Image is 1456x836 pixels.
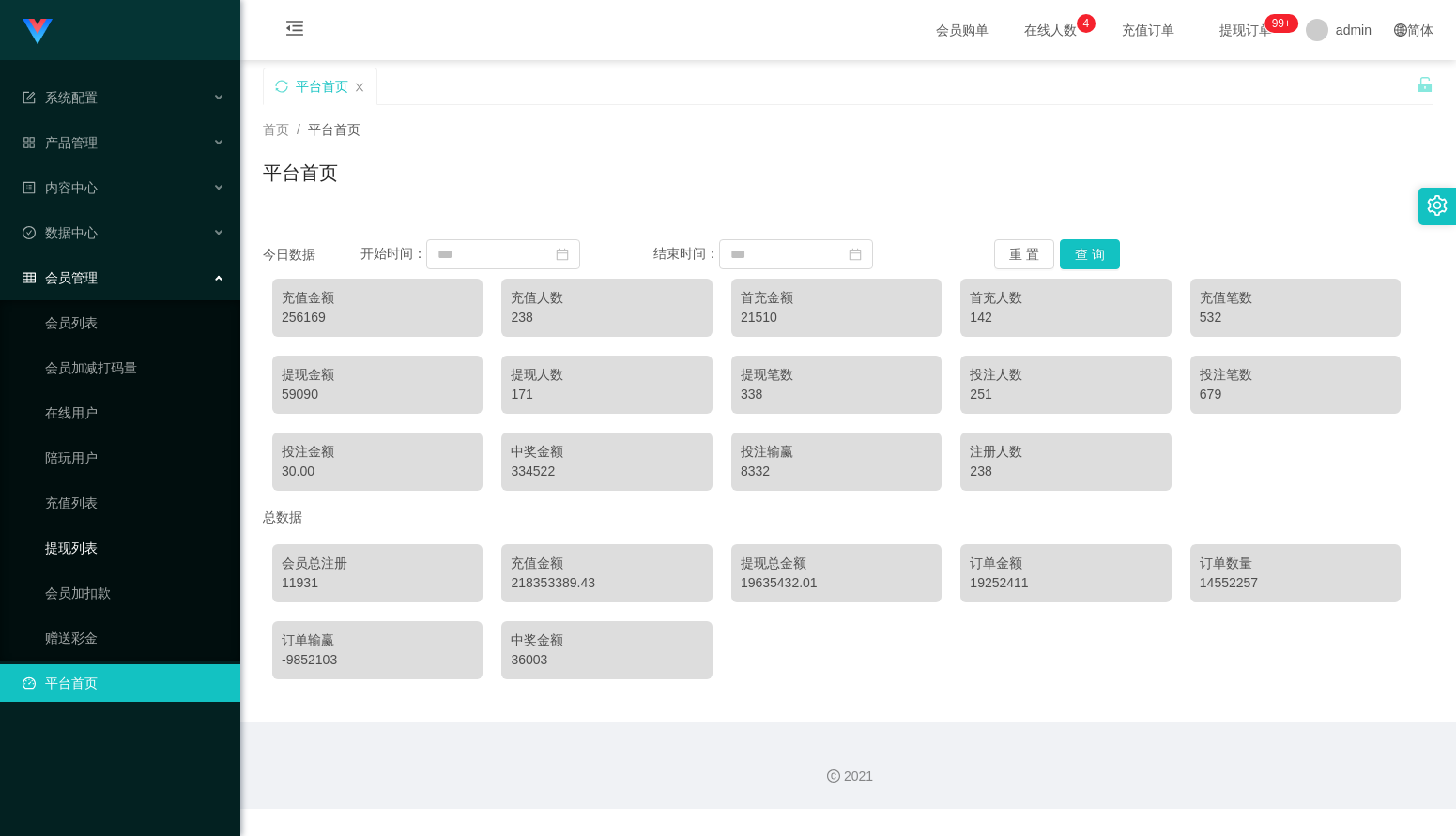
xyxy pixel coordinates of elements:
[741,462,932,481] div: 8332
[308,122,360,137] span: 平台首页
[282,365,473,385] div: 提现金额
[1200,308,1391,327] div: 532
[263,1,327,61] i: 图标: menu-fold
[827,769,840,783] i: 图标: copyright
[1394,23,1407,37] i: 图标: global
[741,554,932,573] div: 提现总金额
[45,439,225,477] a: 陪玩用户
[23,180,98,195] span: 内容中心
[360,246,426,261] span: 开始时间：
[1200,365,1391,385] div: 投注笔数
[1077,14,1096,33] sup: 4
[263,159,338,187] h1: 平台首页
[741,573,932,593] div: 19635432.01
[23,19,53,45] img: logo.9652507e.png
[1417,76,1433,93] i: 图标: unlock
[653,246,719,261] span: 结束时间：
[1210,23,1281,37] span: 提现订单
[1427,195,1448,216] i: 图标: setting
[970,462,1161,481] div: 238
[23,226,36,239] i: 图标: check-circle-o
[263,500,1433,535] div: 总数据
[556,248,569,261] i: 图标: calendar
[297,122,300,137] span: /
[275,80,288,93] i: 图标: sync
[970,288,1161,308] div: 首充人数
[23,135,98,150] span: 产品管理
[1200,554,1391,573] div: 订单数量
[970,385,1161,404] div: 251
[511,308,702,327] div: 238
[1015,23,1086,37] span: 在线人数
[1112,23,1184,37] span: 充值订单
[970,365,1161,385] div: 投注人数
[282,308,473,327] div: 256169
[45,394,225,432] a: 在线用户
[970,442,1161,462] div: 注册人数
[282,462,473,481] div: 30.00
[23,664,225,702] a: 图标: dashboard平台首页
[45,574,225,612] a: 会员加扣款
[970,554,1161,573] div: 订单金额
[511,462,702,481] div: 334522
[511,573,702,593] div: 218353389.43
[849,248,862,261] i: 图标: calendar
[511,554,702,573] div: 充值金额
[1060,239,1120,269] button: 查 询
[282,631,473,650] div: 订单输赢
[970,308,1161,327] div: 142
[1083,14,1090,33] p: 4
[23,136,36,149] i: 图标: appstore-o
[45,619,225,657] a: 赠送彩金
[45,484,225,522] a: 充值列表
[23,271,36,284] i: 图标: table
[970,573,1161,593] div: 19252411
[741,365,932,385] div: 提现笔数
[511,631,702,650] div: 中奖金额
[354,82,365,93] i: 图标: close
[511,365,702,385] div: 提现人数
[23,90,98,105] span: 系统配置
[23,225,98,240] span: 数据中心
[741,442,932,462] div: 投注输赢
[511,442,702,462] div: 中奖金额
[263,245,360,265] div: 今日数据
[282,650,473,670] div: -9852103
[296,68,348,104] div: 平台首页
[23,91,36,104] i: 图标: form
[741,288,932,308] div: 首充金额
[511,650,702,670] div: 36003
[282,573,473,593] div: 11931
[23,181,36,194] i: 图标: profile
[282,554,473,573] div: 会员总注册
[994,239,1054,269] button: 重 置
[282,442,473,462] div: 投注金额
[741,308,932,327] div: 21510
[45,304,225,342] a: 会员列表
[1200,573,1391,593] div: 14552257
[1264,14,1298,33] sup: 1158
[741,385,932,404] div: 338
[1200,385,1391,404] div: 679
[282,385,473,404] div: 59090
[45,529,225,567] a: 提现列表
[511,288,702,308] div: 充值人数
[282,288,473,308] div: 充值金额
[511,385,702,404] div: 171
[1200,288,1391,308] div: 充值笔数
[45,349,225,387] a: 会员加减打码量
[23,270,98,285] span: 会员管理
[263,122,289,137] span: 首页
[255,767,1441,786] div: 2021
